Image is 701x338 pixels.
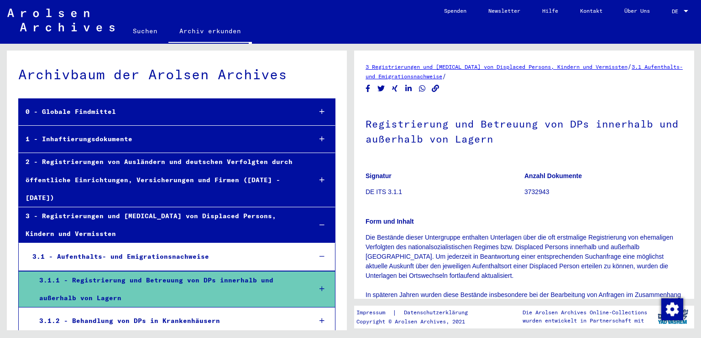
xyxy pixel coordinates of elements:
[524,172,582,179] b: Anzahl Dokumente
[363,83,373,94] button: Share on Facebook
[122,20,168,42] a: Suchen
[523,317,647,325] p: wurden entwickelt in Partnerschaft mit
[32,312,304,330] div: 3.1.2 - Behandlung von DPs in Krankenhäusern
[524,187,683,197] p: 3732943
[356,308,479,318] div: |
[390,83,400,94] button: Share on Xing
[366,233,683,338] p: Die Bestände dieser Untergruppe enthalten Unterlagen über die oft erstmalige Registrierung von eh...
[656,305,690,328] img: yv_logo.png
[18,64,335,85] div: Archivbaum der Arolsen Archives
[628,62,632,71] span: /
[366,172,392,179] b: Signatur
[356,318,479,326] p: Copyright © Arolsen Archives, 2021
[431,83,440,94] button: Copy link
[19,153,304,207] div: 2 - Registrierungen von Ausländern und deutschen Verfolgten durch öffentliche Einrichtungen, Vers...
[356,308,392,318] a: Impressum
[523,308,647,317] p: Die Arolsen Archives Online-Collections
[661,298,683,320] div: Zustimmung ändern
[397,308,479,318] a: Datenschutzerklärung
[661,298,683,320] img: Zustimmung ändern
[366,103,683,158] h1: Registrierung und Betreuung von DPs innerhalb und außerhalb von Lagern
[404,83,413,94] button: Share on LinkedIn
[418,83,427,94] button: Share on WhatsApp
[19,130,304,148] div: 1 - Inhaftierungsdokumente
[168,20,252,44] a: Archiv erkunden
[377,83,386,94] button: Share on Twitter
[366,218,414,225] b: Form und Inhalt
[26,248,304,266] div: 3.1 - Aufenthalts- und Emigrationsnachweise
[442,72,446,80] span: /
[19,207,304,243] div: 3 - Registrierungen und [MEDICAL_DATA] von Displaced Persons, Kindern und Vermissten
[7,9,115,31] img: Arolsen_neg.svg
[19,103,304,121] div: 0 - Globale Findmittel
[672,8,682,15] span: DE
[366,63,628,70] a: 3 Registrierungen und [MEDICAL_DATA] von Displaced Persons, Kindern und Vermissten
[366,187,524,197] p: DE ITS 3.1.1
[32,271,304,307] div: 3.1.1 - Registrierung und Betreuung von DPs innerhalb und außerhalb von Lagern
